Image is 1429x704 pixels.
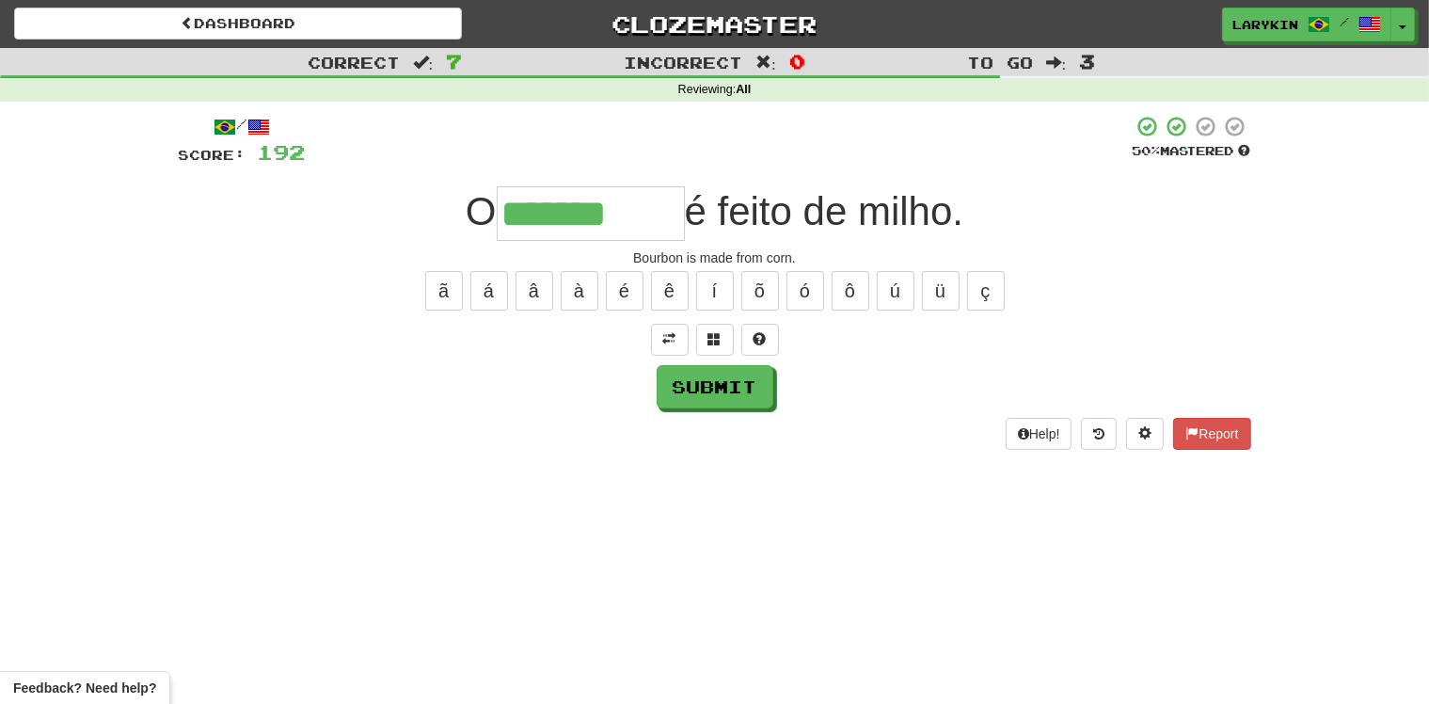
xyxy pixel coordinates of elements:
[446,50,462,72] span: 7
[308,53,400,72] span: Correct
[561,271,598,311] button: à
[685,189,964,233] span: é feito de milho.
[741,271,779,311] button: õ
[1006,418,1072,450] button: Help!
[1222,8,1391,41] a: larykin /
[1340,15,1349,28] span: /
[179,115,306,138] div: /
[832,271,869,311] button: ô
[651,271,689,311] button: ê
[1133,143,1251,160] div: Mastered
[789,50,805,72] span: 0
[877,271,914,311] button: ú
[425,271,463,311] button: ã
[736,83,751,96] strong: All
[624,53,742,72] span: Incorrect
[696,271,734,311] button: í
[755,55,776,71] span: :
[1079,50,1095,72] span: 3
[413,55,434,71] span: :
[922,271,960,311] button: ü
[967,271,1005,311] button: ç
[258,140,306,164] span: 192
[1133,143,1161,158] span: 50 %
[741,324,779,356] button: Single letter hint - you only get 1 per sentence and score half the points! alt+h
[516,271,553,311] button: â
[1081,418,1117,450] button: Round history (alt+y)
[786,271,824,311] button: ó
[1046,55,1067,71] span: :
[1173,418,1250,450] button: Report
[179,147,246,163] span: Score:
[657,365,773,408] button: Submit
[606,271,643,311] button: é
[490,8,938,40] a: Clozemaster
[470,271,508,311] button: á
[13,679,156,697] span: Open feedback widget
[696,324,734,356] button: Switch sentence to multiple choice alt+p
[651,324,689,356] button: Toggle translation (alt+t)
[14,8,462,40] a: Dashboard
[179,248,1251,267] div: Bourbon is made from corn.
[1232,16,1298,33] span: larykin
[466,189,497,233] span: O
[967,53,1033,72] span: To go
